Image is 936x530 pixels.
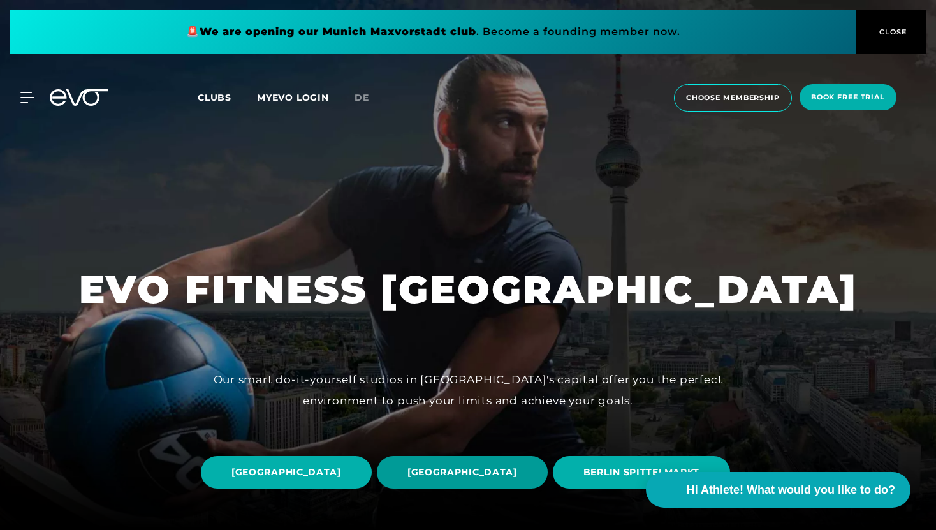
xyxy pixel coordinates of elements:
[583,466,699,479] span: BERLIN SPITTELMARKT
[856,10,926,54] button: CLOSE
[553,446,735,498] a: BERLIN SPITTELMARKT
[355,92,369,103] span: de
[646,472,910,508] button: Hi Athlete! What would you like to do?
[231,466,341,479] span: [GEOGRAPHIC_DATA]
[407,466,517,479] span: [GEOGRAPHIC_DATA]
[876,26,907,38] span: CLOSE
[355,91,384,105] a: de
[198,92,231,103] span: Clubs
[201,446,377,498] a: [GEOGRAPHIC_DATA]
[811,92,885,103] span: book free trial
[181,369,755,411] div: Our smart do-it-yourself studios in [GEOGRAPHIC_DATA]'s capital offer you the perfect environment...
[687,482,895,499] span: Hi Athlete! What would you like to do?
[670,84,796,112] a: choose membership
[686,92,780,103] span: choose membership
[79,265,858,314] h1: EVO FITNESS [GEOGRAPHIC_DATA]
[257,92,329,103] a: MYEVO LOGIN
[198,91,257,103] a: Clubs
[796,84,900,112] a: book free trial
[377,446,553,498] a: [GEOGRAPHIC_DATA]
